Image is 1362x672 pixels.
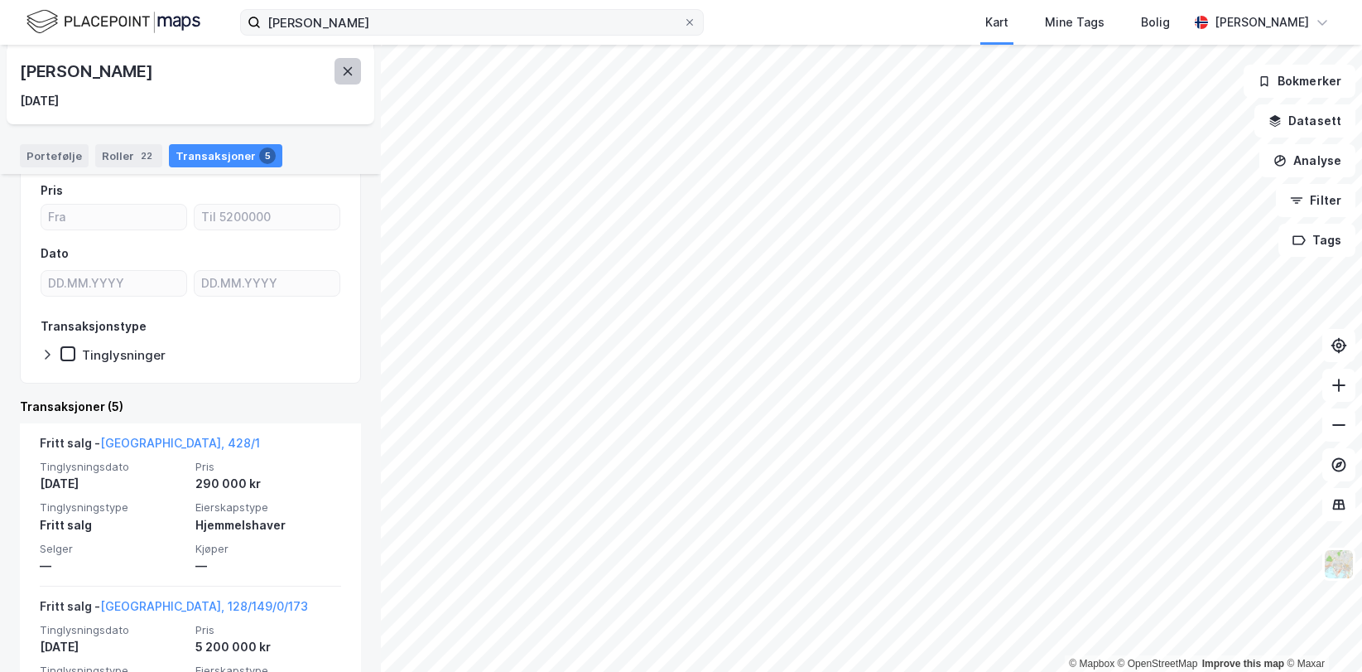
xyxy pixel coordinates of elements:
div: 22 [137,147,156,164]
div: 5 [259,147,276,164]
div: [DATE] [20,91,59,111]
input: Søk på adresse, matrikkel, gårdeiere, leietakere eller personer [261,10,683,35]
div: Fritt salg - [40,433,260,460]
div: Pris [41,181,63,201]
button: Analyse [1259,144,1355,177]
div: Kart [985,12,1008,32]
span: Pris [195,460,341,474]
div: — [40,556,185,576]
div: [DATE] [40,474,185,494]
span: Eierskapstype [195,500,341,515]
input: Fra [41,205,186,230]
div: Fritt salg [40,515,185,535]
div: 5 200 000 kr [195,637,341,657]
div: Bolig [1141,12,1170,32]
span: Tinglysningsdato [40,623,185,637]
div: — [195,556,341,576]
div: Portefølje [20,144,89,167]
div: 290 000 kr [195,474,341,494]
div: [DATE] [40,637,185,657]
div: [PERSON_NAME] [1215,12,1309,32]
button: Bokmerker [1244,65,1355,98]
input: DD.MM.YYYY [41,271,186,296]
div: Transaksjonstype [41,317,147,336]
span: Pris [195,623,341,637]
input: Til 5200000 [195,205,339,230]
div: [PERSON_NAME] [20,58,156,85]
button: Datasett [1254,104,1355,138]
img: logo.f888ab2527a4732fd821a326f86c7f29.svg [26,7,200,36]
span: Tinglysningstype [40,500,185,515]
button: Tags [1278,224,1355,257]
span: Tinglysningsdato [40,460,185,474]
a: [GEOGRAPHIC_DATA], 428/1 [100,436,260,450]
div: Mine Tags [1045,12,1105,32]
div: Tinglysninger [82,347,166,363]
a: OpenStreetMap [1118,658,1198,670]
div: Dato [41,244,69,263]
div: Roller [95,144,162,167]
button: Filter [1276,184,1355,217]
a: [GEOGRAPHIC_DATA], 128/149/0/173 [100,599,308,613]
div: Transaksjoner (5) [20,397,361,417]
div: Fritt salg - [40,597,308,623]
div: Transaksjoner [169,144,282,167]
a: Improve this map [1202,658,1284,670]
div: Hjemmelshaver [195,515,341,535]
input: DD.MM.YYYY [195,271,339,296]
span: Selger [40,542,185,556]
a: Mapbox [1069,658,1114,670]
iframe: Chat Widget [1279,592,1362,672]
span: Kjøper [195,542,341,556]
img: Z [1323,549,1355,580]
